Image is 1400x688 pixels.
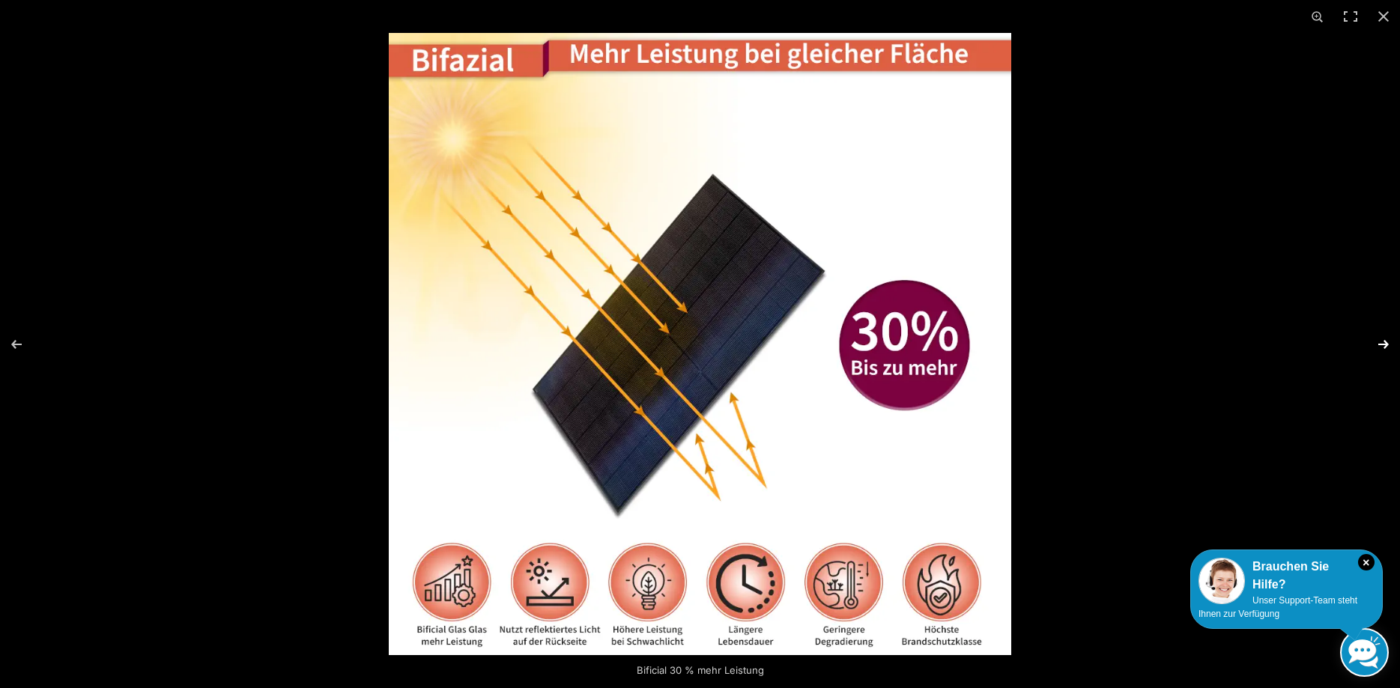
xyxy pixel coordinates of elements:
img: Customer service [1199,558,1245,604]
div: Bificial 30 % mehr Leistung [543,655,858,685]
div: Brauchen Sie Hilfe? [1199,558,1375,594]
i: Schließen [1358,554,1375,570]
img: Bificial 30 % mehr Leistung [389,33,1011,655]
span: Unser Support-Team steht Ihnen zur Verfügung [1199,595,1357,619]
